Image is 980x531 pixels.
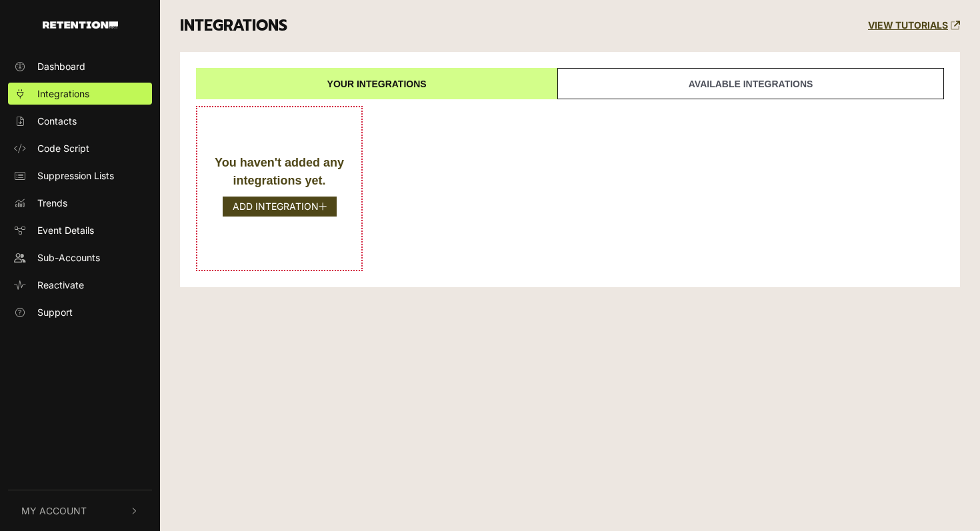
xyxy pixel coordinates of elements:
[37,169,114,183] span: Suppression Lists
[37,196,67,210] span: Trends
[37,59,85,73] span: Dashboard
[37,251,100,265] span: Sub-Accounts
[37,305,73,319] span: Support
[196,68,557,99] a: Your integrations
[8,192,152,214] a: Trends
[8,55,152,77] a: Dashboard
[223,197,337,217] button: ADD INTEGRATION
[8,490,152,531] button: My Account
[37,141,89,155] span: Code Script
[37,278,84,292] span: Reactivate
[8,83,152,105] a: Integrations
[37,223,94,237] span: Event Details
[8,247,152,268] a: Sub-Accounts
[211,154,348,190] div: You haven't added any integrations yet.
[868,20,960,31] a: VIEW TUTORIALS
[8,165,152,187] a: Suppression Lists
[37,114,77,128] span: Contacts
[8,137,152,159] a: Code Script
[21,504,87,518] span: My Account
[180,17,287,35] h3: INTEGRATIONS
[557,68,944,99] a: Available integrations
[8,274,152,296] a: Reactivate
[8,110,152,132] a: Contacts
[37,87,89,101] span: Integrations
[8,219,152,241] a: Event Details
[43,21,118,29] img: Retention.com
[8,301,152,323] a: Support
